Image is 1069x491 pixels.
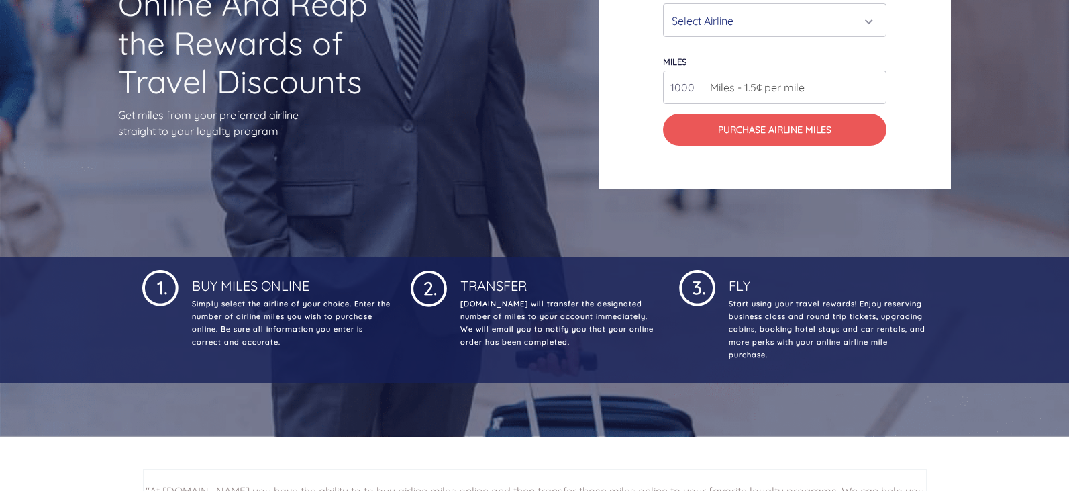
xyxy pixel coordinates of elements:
h4: Buy Miles Online [189,267,391,294]
h4: Transfer [458,267,659,294]
h4: Fly [726,267,927,294]
div: Select Airline [672,8,870,34]
label: miles [663,56,686,67]
p: Simply select the airline of your choice. Enter the number of airline miles you wish to purchase ... [189,298,391,349]
img: 1 [679,267,715,306]
img: 1 [411,267,447,307]
p: [DOMAIN_NAME] will transfer the designated number of miles to your account immediately. We will e... [458,298,659,349]
span: Miles - 1.5¢ per mile [703,79,805,95]
img: 1 [142,267,179,306]
p: Get miles from your preferred airline straight to your loyalty program [118,107,417,139]
button: Select Airline [663,3,886,37]
p: Start using your travel rewards! Enjoy reserving business class and round trip tickets, upgrading... [726,298,927,361]
button: Purchase Airline Miles [663,114,886,146]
